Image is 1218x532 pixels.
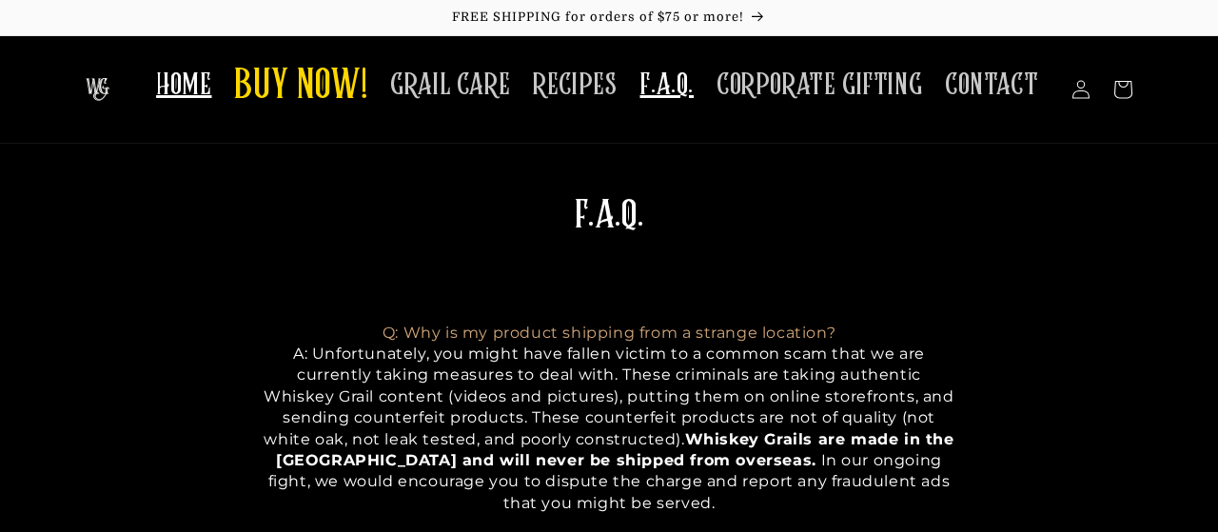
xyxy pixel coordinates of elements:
span: F.A.Q. [639,67,694,104]
p: FREE SHIPPING for orders of $75 or more! [19,10,1199,26]
span: Q: Why is my product shipping from a strange location? [293,324,835,363]
span: In our ongoing fight, we would encourage you to dispute the charge and report any fraudulent ads ... [268,451,951,512]
span: ou might have fallen victim to a common scam that we are currently taking measures to deal with. ... [264,345,953,448]
img: The Whiskey Grail [86,78,109,101]
span: F.A.Q. [575,197,644,235]
span: A: Unfortunately, y [293,345,442,363]
a: CONTACT [933,55,1050,115]
a: GRAIL CARE [379,55,521,115]
span: HOME [156,67,211,104]
a: HOME [145,55,223,115]
span: RECIPES [533,67,617,104]
span: CONTACT [945,67,1038,104]
span: CORPORATE GIFTING [717,67,922,104]
a: RECIPES [521,55,628,115]
a: BUY NOW! [223,49,379,125]
a: F.A.Q. [628,55,705,115]
a: CORPORATE GIFTING [705,55,933,115]
span: BUY NOW! [234,61,367,113]
span: GRAIL CARE [390,67,510,104]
